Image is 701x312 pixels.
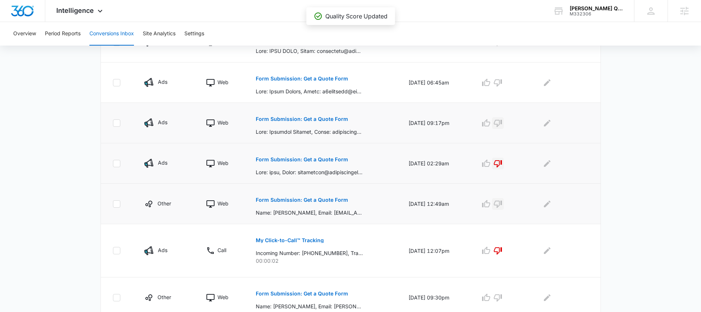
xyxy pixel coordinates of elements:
button: Settings [184,22,204,46]
p: Web [217,159,229,167]
button: Edit Comments [541,198,553,210]
p: Lore: Ipsum Dolors, Ametc: a6elitsedd@eiu.tem, Incid: 9568689600, Utl etd ma aliq?: enima min ven... [256,87,363,95]
p: Form Submission: Get a Quote Form [256,116,348,122]
td: [DATE] 06:45am [400,62,471,103]
div: account name [570,6,623,11]
p: Lore: ipsu, Dolor: sitametcon@adipiscingel.sed, Doeiu: 3370046012, Tem inc ut labo?: etd, Mag al ... [256,168,363,176]
p: Ads [158,118,167,126]
button: Site Analytics [143,22,176,46]
button: Period Reports [45,22,81,46]
p: Quality Score Updated [325,12,387,21]
p: My Click-to-Call™ Tracking [256,238,324,243]
p: Form Submission: Get a Quote Form [256,76,348,81]
p: Name: [PERSON_NAME], Email: [EMAIL_ADDRESS][DOMAIN_NAME], Phone: [PHONE_NUMBER], May we add you t... [256,209,363,216]
p: Ads [158,159,167,166]
p: Web [217,119,229,126]
p: Web [217,293,229,301]
p: Name: [PERSON_NAME], Email: [PERSON_NAME][EMAIL_ADDRESS][DOMAIN_NAME], Phone: [PHONE_NUMBER], How... [256,302,363,310]
p: 00:00:02 [256,257,391,265]
button: Form Submission: Get a Quote Form [256,70,348,87]
button: Edit Comments [541,158,553,169]
img: tab_keywords_by_traffic_grey.svg [73,43,79,49]
button: Form Submission: Get a Quote Form [256,110,348,128]
td: [DATE] 12:49am [400,184,471,224]
button: Edit Comments [541,77,553,89]
button: My Click-to-Call™ Tracking [256,232,324,249]
td: [DATE] 12:07pm [400,224,471,277]
img: tab_domain_overview_orange.svg [20,43,26,49]
p: Lore: Ipsumdol Sitamet, Conse: adipiscingel@seddo.eiu, Tempo: 6157154131, Inc utl et dolo?: ma, A... [256,128,363,136]
button: Overview [13,22,36,46]
div: Keywords by Traffic [81,43,124,48]
img: logo_orange.svg [12,12,18,18]
p: Ads [158,78,167,86]
p: Other [157,293,171,301]
div: v 4.0.25 [21,12,36,18]
button: Form Submission: Get a Quote Form [256,191,348,209]
p: Call [217,246,226,254]
p: Lore: IPSU DOLO, Sitam: consectetu@adipi.eli, Seddo: 9083990623, Eiu tem in utla?: ETDOLOREMA AL ... [256,47,363,55]
td: [DATE] 09:17pm [400,103,471,143]
p: Web [217,200,229,207]
button: Form Submission: Get a Quote Form [256,285,348,302]
p: Other [157,200,171,207]
span: Intelligence [56,7,94,14]
div: Domain: [DOMAIN_NAME] [19,19,81,25]
button: Form Submission: Get a Quote Form [256,151,348,168]
button: Edit Comments [541,117,553,129]
p: Form Submission: Get a Quote Form [256,157,348,162]
p: Web [217,78,229,86]
p: Incoming Number: [PHONE_NUMBER], Tracking Number: [PHONE_NUMBER], Ring To: [PHONE_NUMBER], Caller... [256,249,363,257]
button: Conversions Inbox [89,22,134,46]
div: account id [570,11,623,17]
p: Form Submission: Get a Quote Form [256,197,348,202]
td: [DATE] 02:29am [400,143,471,184]
p: Ads [158,246,167,254]
button: Edit Comments [541,245,553,257]
div: Domain Overview [28,43,66,48]
button: Edit Comments [541,292,553,304]
p: Form Submission: Get a Quote Form [256,291,348,296]
img: website_grey.svg [12,19,18,25]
